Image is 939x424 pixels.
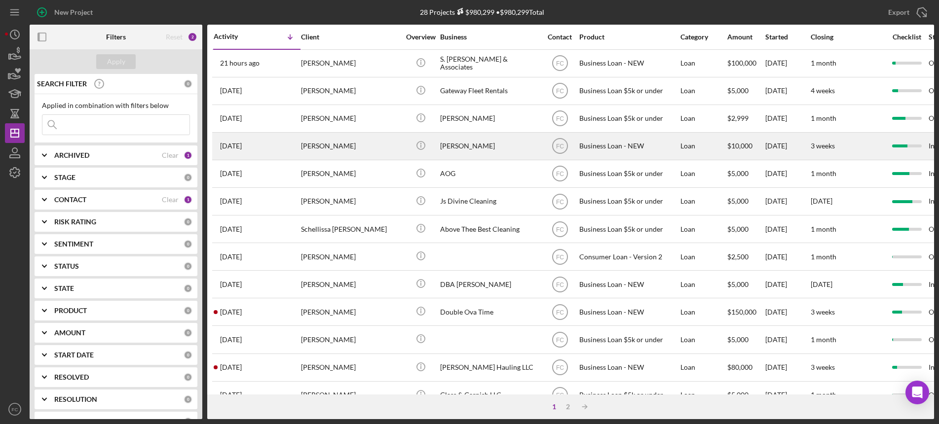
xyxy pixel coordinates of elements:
time: 2025-09-23 19:50 [220,170,242,177]
div: Client [301,33,400,41]
text: FC [556,60,564,67]
div: 0 [184,173,192,182]
div: Js Divine Cleaning [440,188,539,214]
div: Consumer Loan - Version 2 [579,244,678,270]
div: [DATE] [765,50,810,76]
time: 2025-09-19 00:36 [220,336,242,344]
div: Category [680,33,726,41]
b: STATE [54,284,74,292]
div: Loan [680,133,726,159]
text: FC [556,392,564,399]
div: Overview [402,33,439,41]
div: Export [888,2,909,22]
div: [PERSON_NAME] [301,244,400,270]
div: Loan [680,188,726,214]
div: Reset [166,33,183,41]
div: Business Loan - NEW [579,271,678,297]
div: 2 [561,403,575,411]
text: FC [12,407,18,412]
button: New Project [30,2,103,22]
div: S. [PERSON_NAME] & Associates [440,50,539,76]
time: 2025-09-18 03:18 [220,363,242,371]
div: Loan [680,299,726,325]
time: 1 month [811,390,836,399]
div: [DATE] [765,216,810,242]
div: New Project [54,2,93,22]
time: 1 month [811,335,836,344]
b: PRODUCT [54,307,87,315]
div: [DATE] [765,244,810,270]
b: SEARCH FILTER [37,80,87,88]
time: 1 month [811,59,836,67]
div: [PERSON_NAME] [301,354,400,381]
div: Business Loan $5k or under [579,106,678,132]
div: [DATE] [765,133,810,159]
div: 2 [188,32,197,42]
span: $2,500 [727,252,749,261]
div: Apply [107,54,125,69]
span: $150,000 [727,308,756,316]
text: FC [556,364,564,371]
text: FC [556,88,564,95]
div: 0 [184,373,192,382]
div: 0 [184,217,192,226]
b: SENTIMENT [54,240,93,248]
b: STAGE [54,174,75,181]
div: Loan [680,382,726,408]
div: 0 [184,284,192,293]
div: Business Loan - NEW [579,50,678,76]
span: $5,000 [727,169,749,177]
time: 2025-09-23 13:49 [220,225,242,233]
div: Business Loan $5k or under [579,161,678,187]
time: 2025-09-24 17:57 [220,114,242,122]
b: CONTACT [54,196,86,204]
div: Loan [680,106,726,132]
time: [DATE] [811,280,832,288]
text: FC [556,309,564,316]
div: Open Intercom Messenger [905,381,929,404]
time: 2025-09-25 17:03 [220,59,260,67]
div: Business Loan $5k or under [579,382,678,408]
div: [PERSON_NAME] [301,78,400,104]
text: FC [556,115,564,122]
span: $5,000 [727,390,749,399]
div: 1 [547,403,561,411]
div: Loan [680,78,726,104]
text: FC [556,198,564,205]
div: Business Loan - NEW [579,133,678,159]
div: [DATE] [765,299,810,325]
div: Business Loan - NEW [579,354,678,381]
b: Filters [106,33,126,41]
div: [DATE] [765,106,810,132]
span: $10,000 [727,141,752,150]
div: 0 [184,240,192,248]
div: Started [765,33,810,41]
div: Business [440,33,539,41]
time: 3 weeks [811,141,835,150]
span: $5,000 [727,197,749,205]
div: 28 Projects • $980,299 Total [420,8,544,16]
text: FC [556,253,564,260]
div: Activity [214,33,257,40]
time: 2025-09-20 13:37 [220,308,242,316]
button: FC [5,399,25,419]
div: [DATE] [765,271,810,297]
b: AMOUNT [54,329,85,337]
time: 2025-09-21 01:48 [220,281,242,288]
div: $980,299 [455,8,494,16]
div: 0 [184,262,192,271]
div: [PERSON_NAME] [440,106,539,132]
div: [PERSON_NAME] [301,326,400,353]
time: [DATE] [811,197,832,205]
div: Business Loan $5k or under [579,326,678,353]
time: 2025-09-21 23:51 [220,253,242,261]
b: RISK RATING [54,218,96,226]
div: 0 [184,79,192,88]
text: FC [556,281,564,288]
div: Product [579,33,678,41]
text: FC [556,226,564,233]
div: Loan [680,161,726,187]
div: Business Loan $5k or under [579,188,678,214]
div: 0 [184,306,192,315]
b: RESOLUTION [54,395,97,403]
